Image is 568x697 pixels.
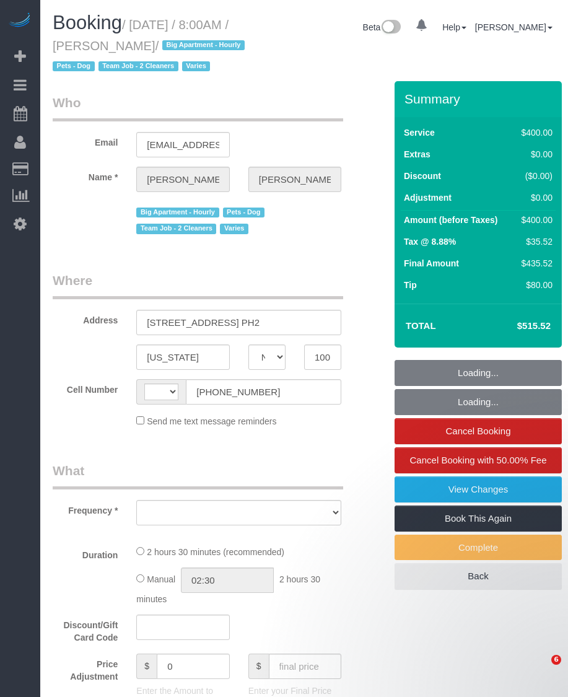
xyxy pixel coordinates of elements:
[304,344,341,370] input: Zip Code
[136,224,216,234] span: Team Job - 2 Cleaners
[43,167,127,183] label: Name *
[136,208,219,217] span: Big Apartment - Hourly
[136,167,229,192] input: First Name
[147,574,175,584] span: Manual
[269,654,342,679] input: final price
[404,279,417,291] label: Tip
[53,94,343,121] legend: Who
[395,563,562,589] a: Back
[404,214,497,226] label: Amount (before Taxes)
[43,545,127,561] label: Duration
[551,655,561,665] span: 6
[53,462,343,489] legend: What
[223,208,265,217] span: Pets - Dog
[406,320,436,331] strong: Total
[186,379,341,405] input: Cell Number
[53,271,343,299] legend: Where
[404,191,452,204] label: Adjustment
[517,126,553,139] div: $400.00
[43,379,127,396] label: Cell Number
[380,20,401,36] img: New interface
[43,132,127,149] label: Email
[43,615,127,644] label: Discount/Gift Card Code
[404,170,441,182] label: Discount
[517,257,553,270] div: $435.52
[517,191,553,204] div: $0.00
[480,321,551,331] h4: $515.52
[182,61,211,71] span: Varies
[404,92,556,106] h3: Summary
[517,279,553,291] div: $80.00
[442,22,466,32] a: Help
[248,654,269,679] span: $
[517,214,553,226] div: $400.00
[53,18,248,74] small: / [DATE] / 8:00AM / [PERSON_NAME]
[404,148,430,160] label: Extras
[410,455,547,465] span: Cancel Booking with 50.00% Fee
[7,12,32,30] img: Automaid Logo
[404,126,435,139] label: Service
[136,574,320,604] span: 2 hours 30 minutes
[248,167,341,192] input: Last Name
[248,685,341,697] p: Enter your Final Price
[136,654,157,679] span: $
[43,654,127,683] label: Price Adjustment
[526,655,556,685] iframe: Intercom live chat
[162,40,245,50] span: Big Apartment - Hourly
[517,235,553,248] div: $35.52
[43,310,127,327] label: Address
[363,22,401,32] a: Beta
[136,344,229,370] input: City
[404,235,456,248] label: Tax @ 8.88%
[98,61,178,71] span: Team Job - 2 Cleaners
[53,12,122,33] span: Booking
[53,61,95,71] span: Pets - Dog
[147,547,284,557] span: 2 hours 30 minutes (recommended)
[395,447,562,473] a: Cancel Booking with 50.00% Fee
[517,148,553,160] div: $0.00
[475,22,553,32] a: [PERSON_NAME]
[517,170,553,182] div: ($0.00)
[404,257,459,270] label: Final Amount
[395,418,562,444] a: Cancel Booking
[220,224,248,234] span: Varies
[43,500,127,517] label: Frequency *
[395,506,562,532] a: Book This Again
[147,416,276,426] span: Send me text message reminders
[395,476,562,502] a: View Changes
[136,132,229,157] input: Email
